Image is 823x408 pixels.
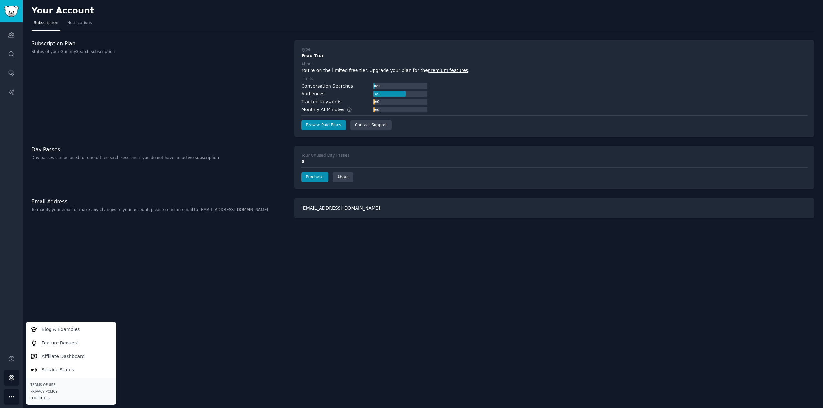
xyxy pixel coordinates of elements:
div: Audiences [301,91,324,97]
div: 3 / 5 [373,91,380,97]
div: Your Unused Day Passes [301,153,349,159]
div: Free Tier [301,52,807,59]
a: Blog & Examples [27,323,115,336]
div: Conversation Searches [301,83,353,90]
h3: Subscription Plan [32,40,288,47]
h3: Day Passes [32,146,288,153]
h2: Your Account [32,6,94,16]
p: Status of your GummySearch subscription [32,49,288,55]
div: Log Out → [31,396,112,400]
div: You're on the limited free tier. Upgrade your plan for the . [301,67,807,74]
a: About [333,172,353,182]
div: 0 / 0 [373,99,380,105]
a: Affiliate Dashboard [27,350,115,363]
a: Notifications [65,18,94,31]
div: Type [301,47,310,53]
p: Feature Request [42,340,78,346]
span: Subscription [34,20,58,26]
a: Contact Support [350,120,392,130]
a: Service Status [27,363,115,377]
div: Tracked Keywords [301,99,341,105]
a: Feature Request [27,336,115,350]
div: [EMAIL_ADDRESS][DOMAIN_NAME] [294,198,814,218]
div: 0 / 50 [373,83,382,89]
div: 0 / 0 [373,107,380,113]
p: Affiliate Dashboard [42,353,85,360]
p: Blog & Examples [42,326,80,333]
p: Service Status [42,367,74,373]
div: 0 [301,158,807,165]
p: To modify your email or make any changes to your account, please send an email to [EMAIL_ADDRESS]... [32,207,288,213]
div: Limits [301,76,313,82]
a: Privacy Policy [31,389,112,394]
h3: Email Address [32,198,288,205]
span: Notifications [67,20,92,26]
a: Purchase [301,172,328,182]
img: GummySearch logo [4,6,19,17]
div: About [301,61,313,67]
p: Day passes can be used for one-off research sessions if you do not have an active subscription [32,155,288,161]
a: Browse Paid Plans [301,120,346,130]
a: Terms of Use [31,382,112,387]
a: premium features [428,68,468,73]
div: Monthly AI Minutes [301,106,359,113]
a: Subscription [32,18,60,31]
